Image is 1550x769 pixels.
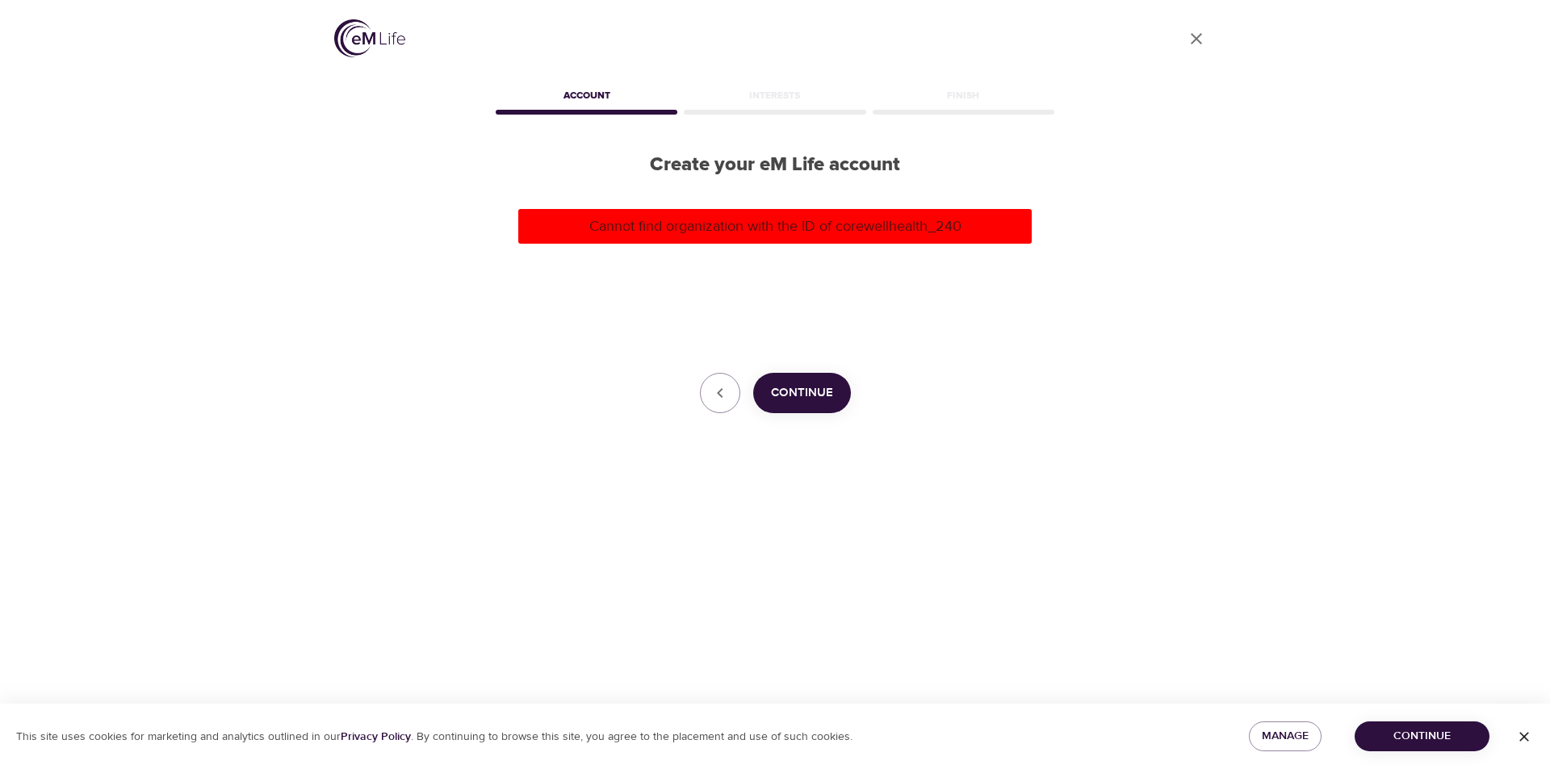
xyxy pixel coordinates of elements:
[492,153,1058,177] h2: Create your eM Life account
[1249,721,1322,751] button: Manage
[771,382,833,403] span: Continue
[753,373,851,413] button: Continue
[1262,726,1309,746] span: Manage
[334,19,405,57] img: logo
[341,729,411,744] a: Privacy Policy
[1355,721,1489,751] button: Continue
[525,215,1025,237] p: Cannot find organization with the ID of corewellhealth_240
[1177,19,1216,58] a: close
[1368,726,1477,746] span: Continue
